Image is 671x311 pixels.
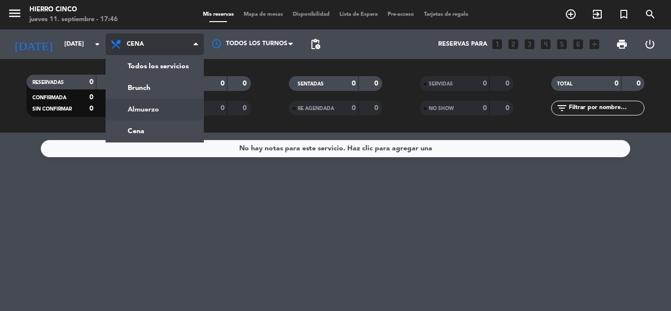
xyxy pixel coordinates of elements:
[383,12,419,17] span: Pre-acceso
[7,33,59,55] i: [DATE]
[539,38,552,51] i: looks_4
[644,38,656,50] i: power_settings_new
[298,106,334,111] span: RE AGENDADA
[221,80,224,87] strong: 0
[616,38,628,50] span: print
[572,38,585,51] i: looks_6
[491,38,503,51] i: looks_one
[198,12,239,17] span: Mis reservas
[374,80,380,87] strong: 0
[618,8,630,20] i: turned_in_not
[591,8,603,20] i: exit_to_app
[352,80,356,87] strong: 0
[7,6,22,24] button: menu
[32,80,64,85] span: RESERVADAS
[615,80,618,87] strong: 0
[91,38,103,50] i: arrow_drop_down
[239,12,288,17] span: Mapa de mesas
[505,105,511,112] strong: 0
[588,38,601,51] i: add_box
[106,56,203,77] a: Todos los servicios
[523,38,536,51] i: looks_3
[556,102,568,114] i: filter_list
[298,82,324,86] span: SENTADAS
[636,29,664,59] div: LOG OUT
[352,105,356,112] strong: 0
[106,120,203,142] a: Cena
[288,12,335,17] span: Disponibilidad
[243,80,249,87] strong: 0
[429,106,454,111] span: NO SHOW
[243,105,249,112] strong: 0
[644,8,656,20] i: search
[7,6,22,21] i: menu
[89,79,93,85] strong: 0
[127,41,144,48] span: Cena
[556,38,568,51] i: looks_5
[32,107,72,112] span: SIN CONFIRMAR
[507,38,520,51] i: looks_two
[483,105,487,112] strong: 0
[32,95,66,100] span: CONFIRMADA
[239,143,432,154] div: No hay notas para este servicio. Haz clic para agregar una
[29,5,118,15] div: Hierro Cinco
[438,41,487,48] span: Reservas para
[89,105,93,112] strong: 0
[565,8,577,20] i: add_circle_outline
[637,80,643,87] strong: 0
[557,82,572,86] span: TOTAL
[309,38,321,50] span: pending_actions
[505,80,511,87] strong: 0
[483,80,487,87] strong: 0
[106,99,203,120] a: Almuerzo
[221,105,224,112] strong: 0
[89,94,93,101] strong: 0
[429,82,453,86] span: SERVIDAS
[106,77,203,99] a: Brunch
[419,12,474,17] span: Tarjetas de regalo
[335,12,383,17] span: Lista de Espera
[374,105,380,112] strong: 0
[29,15,118,25] div: jueves 11. septiembre - 17:46
[568,103,644,113] input: Filtrar por nombre...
